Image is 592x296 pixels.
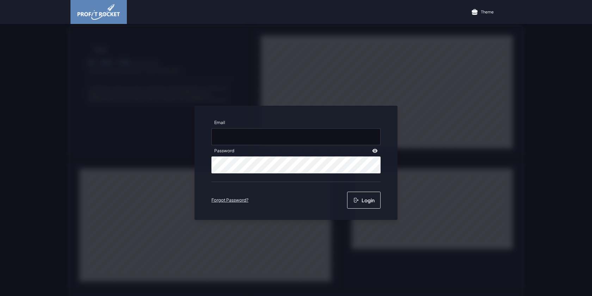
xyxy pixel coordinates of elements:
label: Password [211,145,237,156]
img: image [78,4,120,20]
a: Forgot Password? [211,197,248,203]
button: Login [347,192,381,209]
label: Email [211,117,228,128]
p: Theme [481,9,494,14]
